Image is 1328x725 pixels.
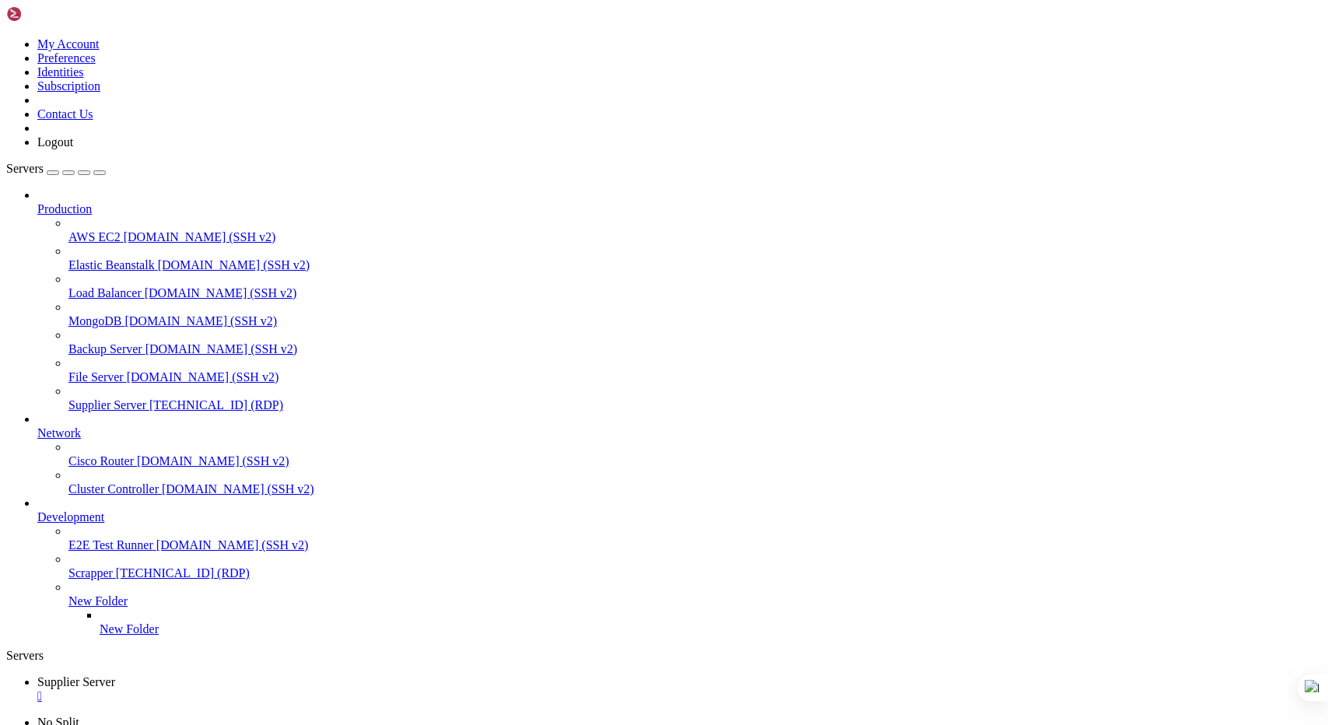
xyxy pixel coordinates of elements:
[6,162,106,175] a: Servers
[68,594,1322,608] a: New Folder
[6,162,44,175] span: Servers
[68,566,1322,580] a: Scrapper [TECHNICAL_ID] (RDP)
[68,356,1322,384] li: File Server [DOMAIN_NAME] (SSH v2)
[68,258,1322,272] a: Elastic Beanstalk [DOMAIN_NAME] (SSH v2)
[37,675,1322,703] a: Supplier Server
[100,622,159,636] span: New Folder
[68,482,159,496] span: Cluster Controller
[127,370,279,384] span: [DOMAIN_NAME] (SSH v2)
[124,230,276,243] span: [DOMAIN_NAME] (SSH v2)
[68,314,121,327] span: MongoDB
[37,426,1322,440] a: Network
[37,496,1322,636] li: Development
[68,552,1322,580] li: Scrapper [TECHNICAL_ID] (RDP)
[158,258,310,271] span: [DOMAIN_NAME] (SSH v2)
[68,454,1322,468] a: Cisco Router [DOMAIN_NAME] (SSH v2)
[145,342,298,355] span: [DOMAIN_NAME] (SSH v2)
[6,6,96,22] img: Shellngn
[37,107,93,121] a: Contact Us
[100,622,1322,636] a: New Folder
[68,244,1322,272] li: Elastic Beanstalk [DOMAIN_NAME] (SSH v2)
[37,79,100,93] a: Subscription
[68,468,1322,496] li: Cluster Controller [DOMAIN_NAME] (SSH v2)
[68,538,1322,552] a: E2E Test Runner [DOMAIN_NAME] (SSH v2)
[68,328,1322,356] li: Backup Server [DOMAIN_NAME] (SSH v2)
[37,510,1322,524] a: Development
[68,370,1322,384] a: File Server [DOMAIN_NAME] (SSH v2)
[124,314,277,327] span: [DOMAIN_NAME] (SSH v2)
[37,510,104,524] span: Development
[68,594,128,608] span: New Folder
[68,216,1322,244] li: AWS EC2 [DOMAIN_NAME] (SSH v2)
[37,135,73,149] a: Logout
[68,524,1322,552] li: E2E Test Runner [DOMAIN_NAME] (SSH v2)
[68,314,1322,328] a: MongoDB [DOMAIN_NAME] (SSH v2)
[68,286,142,299] span: Load Balancer
[68,370,124,384] span: File Server
[37,37,100,51] a: My Account
[68,566,113,580] span: Scrapper
[68,482,1322,496] a: Cluster Controller [DOMAIN_NAME] (SSH v2)
[6,649,1322,663] div: Servers
[37,202,92,215] span: Production
[37,188,1322,412] li: Production
[37,202,1322,216] a: Production
[68,286,1322,300] a: Load Balancer [DOMAIN_NAME] (SSH v2)
[116,566,250,580] span: [TECHNICAL_ID] (RDP)
[68,230,1322,244] a: AWS EC2 [DOMAIN_NAME] (SSH v2)
[162,482,314,496] span: [DOMAIN_NAME] (SSH v2)
[137,454,289,468] span: [DOMAIN_NAME] (SSH v2)
[68,342,1322,356] a: Backup Server [DOMAIN_NAME] (SSH v2)
[68,454,134,468] span: Cisco Router
[68,258,155,271] span: Elastic Beanstalk
[68,580,1322,636] li: New Folder
[37,426,81,440] span: Network
[68,440,1322,468] li: Cisco Router [DOMAIN_NAME] (SSH v2)
[68,272,1322,300] li: Load Balancer [DOMAIN_NAME] (SSH v2)
[68,538,153,552] span: E2E Test Runner
[145,286,297,299] span: [DOMAIN_NAME] (SSH v2)
[37,65,84,79] a: Identities
[37,675,115,688] span: Supplier Server
[68,398,146,412] span: Supplier Server
[100,608,1322,636] li: New Folder
[149,398,283,412] span: [TECHNICAL_ID] (RDP)
[68,398,1322,412] a: Supplier Server [TECHNICAL_ID] (RDP)
[37,689,1322,703] a: 
[68,342,142,355] span: Backup Server
[68,230,121,243] span: AWS EC2
[68,384,1322,412] li: Supplier Server [TECHNICAL_ID] (RDP)
[37,412,1322,496] li: Network
[68,300,1322,328] li: MongoDB [DOMAIN_NAME] (SSH v2)
[37,51,96,65] a: Preferences
[156,538,309,552] span: [DOMAIN_NAME] (SSH v2)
